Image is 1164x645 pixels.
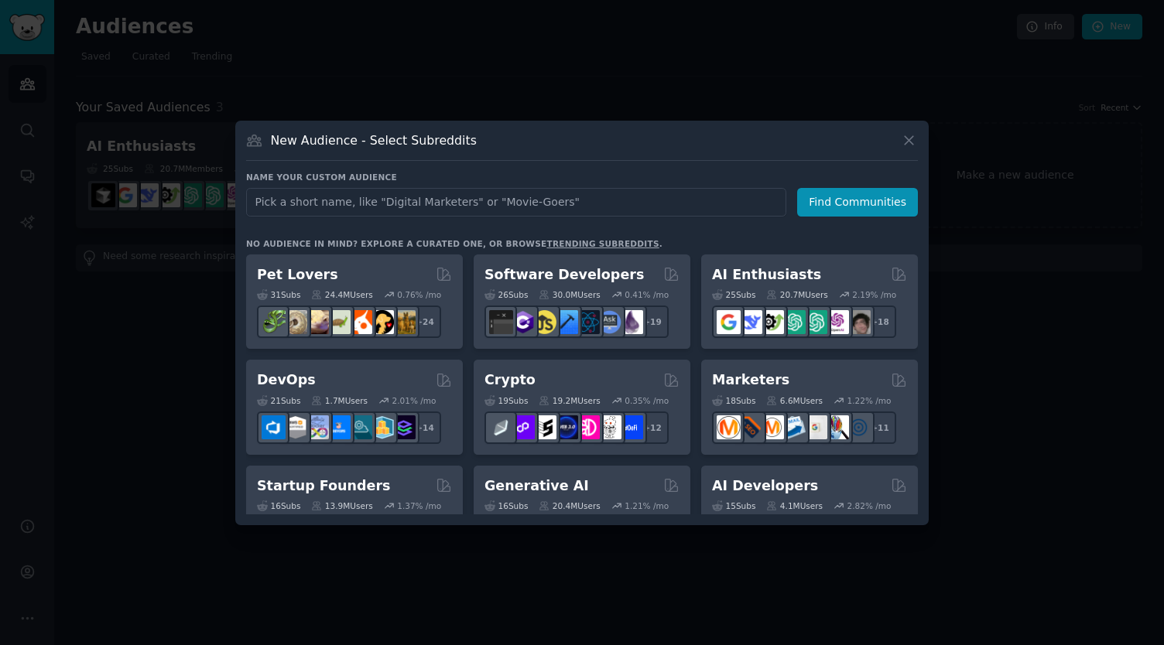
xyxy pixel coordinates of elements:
img: dogbreed [392,310,416,334]
h3: New Audience - Select Subreddits [271,132,477,148]
img: AItoolsCatalog [760,310,784,334]
div: + 24 [409,305,441,338]
div: 30.0M Users [539,289,600,300]
img: elixir [619,310,643,334]
img: Emailmarketing [782,415,806,439]
img: OpenAIDev [825,310,849,334]
div: 21 Sub s [257,395,300,406]
div: 2.01 % /mo [392,395,436,406]
img: turtle [327,310,351,334]
div: 0.35 % /mo [625,395,669,406]
div: 20.4M Users [539,500,600,511]
img: GoogleGeminiAI [717,310,741,334]
h2: Marketers [712,370,789,390]
img: AWS_Certified_Experts [283,415,307,439]
img: bigseo [738,415,762,439]
div: 0.76 % /mo [397,289,441,300]
img: aws_cdk [370,415,394,439]
div: No audience in mind? Explore a curated one, or browse . [246,238,662,249]
div: 1.22 % /mo [847,395,892,406]
img: CryptoNews [597,415,621,439]
div: + 11 [864,411,896,444]
img: cockatiel [348,310,372,334]
h2: AI Developers [712,476,818,496]
img: web3 [554,415,578,439]
div: 24.4M Users [311,289,372,300]
h2: Generative AI [484,476,589,496]
h2: DevOps [257,370,316,390]
div: 6.6M Users [766,395,823,406]
div: 19.2M Users [539,395,600,406]
div: 18 Sub s [712,395,755,406]
div: + 12 [636,411,669,444]
h2: Crypto [484,370,536,390]
img: csharp [511,310,535,334]
div: 31 Sub s [257,289,300,300]
img: MarketingResearch [825,415,849,439]
img: DevOpsLinks [327,415,351,439]
div: 15 Sub s [712,500,755,511]
div: + 18 [864,305,896,338]
input: Pick a short name, like "Digital Marketers" or "Movie-Goers" [246,188,786,217]
img: platformengineering [348,415,372,439]
img: chatgpt_prompts_ [803,310,827,334]
img: 0xPolygon [511,415,535,439]
div: 13.9M Users [311,500,372,511]
div: 4.1M Users [766,500,823,511]
div: 26 Sub s [484,289,528,300]
div: 2.82 % /mo [847,500,892,511]
div: 1.7M Users [311,395,368,406]
img: googleads [803,415,827,439]
div: 1.37 % /mo [397,500,441,511]
div: 19 Sub s [484,395,528,406]
img: defi_ [619,415,643,439]
a: trending subreddits [546,239,659,248]
div: + 19 [636,305,669,338]
h3: Name your custom audience [246,172,918,183]
img: ArtificalIntelligence [847,310,871,334]
img: leopardgeckos [305,310,329,334]
img: content_marketing [717,415,741,439]
div: 2.19 % /mo [852,289,896,300]
img: software [489,310,513,334]
div: 20.7M Users [766,289,827,300]
img: PetAdvice [370,310,394,334]
button: Find Communities [797,188,918,217]
div: 25 Sub s [712,289,755,300]
img: PlatformEngineers [392,415,416,439]
div: + 14 [409,411,441,444]
div: 1.21 % /mo [625,500,669,511]
img: learnjavascript [532,310,556,334]
img: AskMarketing [760,415,784,439]
h2: Software Developers [484,265,644,285]
img: DeepSeek [738,310,762,334]
h2: AI Enthusiasts [712,265,821,285]
img: Docker_DevOps [305,415,329,439]
img: ethfinance [489,415,513,439]
img: azuredevops [262,415,286,439]
img: AskComputerScience [597,310,621,334]
div: 16 Sub s [484,500,528,511]
img: herpetology [262,310,286,334]
h2: Startup Founders [257,476,390,496]
img: reactnative [576,310,600,334]
img: chatgpt_promptDesign [782,310,806,334]
img: OnlineMarketing [847,415,871,439]
img: ballpython [283,310,307,334]
img: ethstaker [532,415,556,439]
div: 16 Sub s [257,500,300,511]
div: 0.41 % /mo [625,289,669,300]
img: iOSProgramming [554,310,578,334]
img: defiblockchain [576,415,600,439]
h2: Pet Lovers [257,265,338,285]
